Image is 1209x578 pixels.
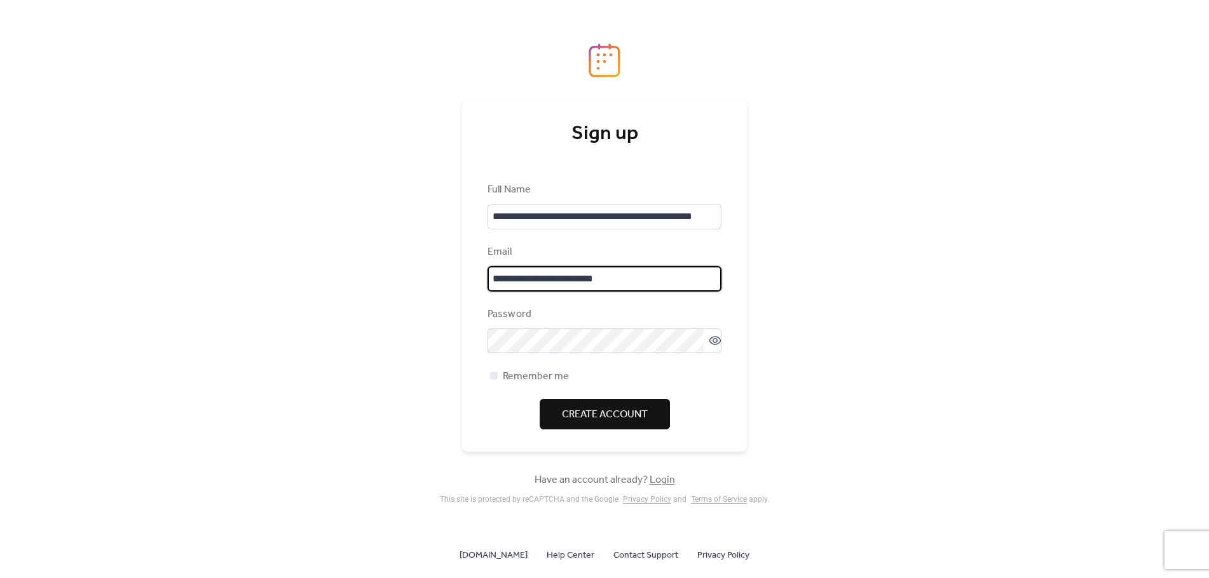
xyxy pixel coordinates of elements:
[691,495,747,504] a: Terms of Service
[697,547,749,563] a: Privacy Policy
[540,399,670,429] button: Create Account
[547,548,594,563] span: Help Center
[623,495,671,504] a: Privacy Policy
[488,182,719,198] div: Full Name
[440,495,769,504] div: This site is protected by reCAPTCHA and the Google and apply .
[488,121,721,147] div: Sign up
[613,547,678,563] a: Contact Support
[535,473,675,488] span: Have an account already?
[613,548,678,563] span: Contact Support
[488,245,719,260] div: Email
[460,547,528,563] a: [DOMAIN_NAME]
[562,407,648,422] span: Create Account
[488,307,719,322] div: Password
[547,547,594,563] a: Help Center
[650,470,675,490] a: Login
[460,548,528,563] span: [DOMAIN_NAME]
[697,548,749,563] span: Privacy Policy
[589,43,620,77] img: logo
[503,369,569,384] span: Remember me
